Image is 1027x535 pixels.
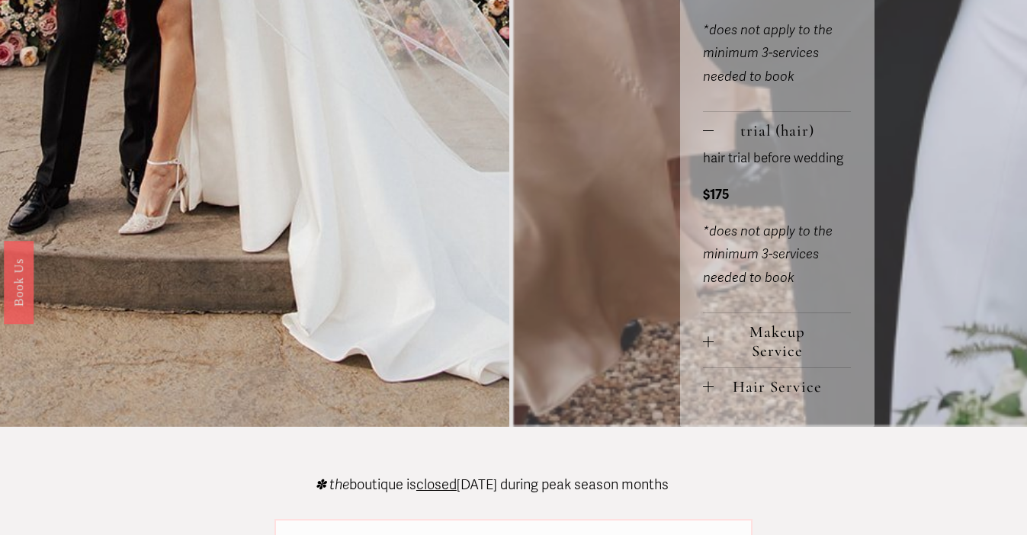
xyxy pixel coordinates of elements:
[703,147,851,171] p: hair trial before wedding
[703,112,851,147] button: trial (hair)
[315,478,669,492] p: boutique is [DATE] during peak season months
[714,121,851,140] span: trial (hair)
[703,147,851,312] div: trial (hair)
[416,476,457,493] span: closed
[4,241,34,324] a: Book Us
[703,223,833,286] em: *does not apply to the minimum 3-services needed to book
[714,377,851,396] span: Hair Service
[703,313,851,367] button: Makeup Service
[703,22,833,85] em: *does not apply to the minimum 3-services needed to book
[714,322,851,360] span: Makeup Service
[703,187,730,203] strong: $175
[703,368,851,403] button: Hair Service
[315,476,349,493] em: ✽ the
